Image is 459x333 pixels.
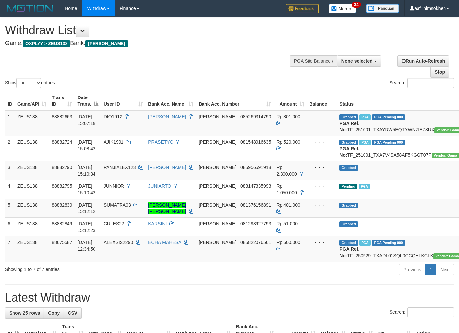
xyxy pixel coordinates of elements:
td: ZEUS138 [15,217,49,236]
th: Amount: activate to sort column ascending [274,92,307,110]
img: Button%20Memo.svg [329,4,356,13]
a: CSV [64,307,82,319]
select: Showentries [16,78,41,88]
td: 4 [5,180,15,199]
span: Copy 085269314790 to clipboard [240,114,271,119]
h4: Game: Bank: [5,40,299,47]
span: 88882790 [52,165,72,170]
span: Grabbed [339,221,358,227]
div: - - - [310,220,335,227]
span: Show 25 rows [9,310,40,316]
td: ZEUS138 [15,136,49,161]
th: Date Trans.: activate to sort column descending [75,92,101,110]
a: 1 [425,264,436,275]
span: [PERSON_NAME] [199,202,236,208]
span: Copy 081548916635 to clipboard [240,139,271,145]
a: Stop [430,67,449,78]
a: Copy [44,307,64,319]
span: Copy 081293927793 to clipboard [240,221,271,226]
div: - - - [310,183,335,189]
td: 5 [5,199,15,217]
span: [DATE] 15:07:18 [77,114,95,126]
span: 34 [352,2,361,8]
div: PGA Site Balance / [290,55,337,67]
span: Grabbed [339,114,358,120]
span: [DATE] 15:10:34 [77,165,95,177]
div: - - - [310,239,335,246]
span: PGA Pending [372,140,405,145]
a: KARSINI [148,221,167,226]
td: 1 [5,110,15,136]
a: Show 25 rows [5,307,44,319]
span: 88882663 [52,114,72,119]
label: Search: [390,78,454,88]
span: Marked by aafanarl [359,140,371,145]
td: ZEUS138 [15,161,49,180]
span: AJIK1991 [104,139,124,145]
span: PGA Pending [372,240,405,246]
span: Grabbed [339,140,358,145]
span: Marked by aafanarl [359,114,371,120]
h1: Latest Withdraw [5,291,454,304]
a: PRASETYO [148,139,173,145]
span: [DATE] 15:12:12 [77,202,95,214]
b: PGA Ref. No: [339,121,359,132]
th: Trans ID: activate to sort column ascending [49,92,75,110]
span: [PERSON_NAME] [199,240,236,245]
div: - - - [310,202,335,208]
div: Showing 1 to 7 of 7 entries [5,264,186,273]
span: Grabbed [339,165,358,171]
span: Rp 600.000 [276,240,300,245]
h1: Withdraw List [5,24,299,37]
a: [PERSON_NAME] [148,114,186,119]
b: PGA Ref. No: [339,246,359,258]
span: None selected [341,58,373,64]
span: DIO1912 [104,114,122,119]
th: Bank Acc. Name: activate to sort column ascending [146,92,196,110]
th: ID [5,92,15,110]
td: ZEUS138 [15,199,49,217]
td: ZEUS138 [15,236,49,262]
span: Rp 401.000 [276,202,300,208]
span: Copy 083147335993 to clipboard [240,183,271,189]
span: PGA Pending [372,114,405,120]
th: User ID: activate to sort column ascending [101,92,146,110]
td: 7 [5,236,15,262]
label: Search: [390,307,454,317]
span: Rp 2.300.000 [276,165,297,177]
span: CSV [68,310,77,316]
span: JUNNIOR [104,183,124,189]
span: Rp 801.000 [276,114,300,119]
a: Next [436,264,454,275]
a: ECHA MAHESA [148,240,181,245]
span: 88882849 [52,221,72,226]
span: 88675587 [52,240,72,245]
th: Bank Acc. Number: activate to sort column ascending [196,92,274,110]
input: Search: [407,78,454,88]
span: Marked by aafpengsreynich [359,240,371,246]
span: [PERSON_NAME] [85,40,128,47]
span: [DATE] 12:34:50 [77,240,95,252]
td: 2 [5,136,15,161]
a: JUNIARTO [148,183,171,189]
span: [PERSON_NAME] [199,139,236,145]
td: ZEUS138 [15,180,49,199]
span: Copy 081376156891 to clipboard [240,202,271,208]
label: Show entries [5,78,55,88]
a: [PERSON_NAME] [148,165,186,170]
span: Marked by aafanarl [359,184,370,189]
span: SUMATRA03 [104,202,131,208]
span: [PERSON_NAME] [199,114,236,119]
div: - - - [310,113,335,120]
span: Rp 51.000 [276,221,298,226]
a: [PERSON_NAME] [PERSON_NAME] [148,202,186,214]
span: PANJIALEX123 [104,165,136,170]
span: [PERSON_NAME] [199,183,236,189]
span: Rp 1.050.000 [276,183,297,195]
td: 3 [5,161,15,180]
span: 88882795 [52,183,72,189]
th: Balance [307,92,337,110]
input: Search: [407,307,454,317]
b: PGA Ref. No: [339,146,359,158]
span: Rp 520.000 [276,139,300,145]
